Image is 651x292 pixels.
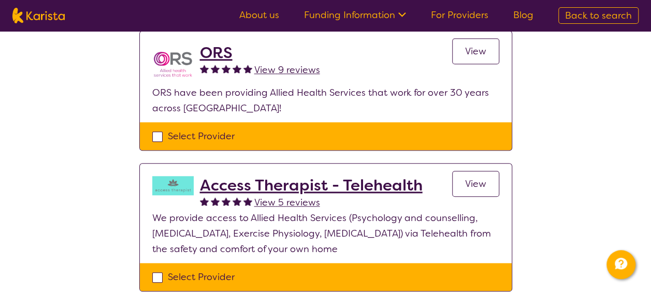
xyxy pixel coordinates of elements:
a: For Providers [431,9,488,21]
img: fullstar [243,64,252,73]
img: hzy3j6chfzohyvwdpojv.png [152,176,194,195]
span: View [465,45,486,57]
img: fullstar [200,64,209,73]
a: About us [239,9,279,21]
a: Access Therapist - Telehealth [200,176,423,195]
img: Karista logo [12,8,65,23]
p: ORS have been providing Allied Health Services that work for over 30 years across [GEOGRAPHIC_DATA]! [152,85,499,116]
a: View 5 reviews [254,195,320,210]
span: View [465,178,486,190]
p: We provide access to Allied Health Services (Psychology and counselling, [MEDICAL_DATA], Exercise... [152,210,499,257]
button: Channel Menu [606,250,635,279]
a: Blog [513,9,533,21]
img: fullstar [243,197,252,206]
a: View [452,38,499,64]
a: ORS [200,43,320,62]
a: View [452,171,499,197]
img: fullstar [211,197,220,206]
span: View 9 reviews [254,64,320,76]
img: fullstar [200,197,209,206]
img: fullstar [211,64,220,73]
img: fullstar [222,197,230,206]
span: Back to search [565,9,632,22]
a: Back to search [558,7,639,24]
img: nspbnteb0roocrxnmwip.png [152,43,194,85]
a: View 9 reviews [254,62,320,78]
img: fullstar [233,64,241,73]
a: Funding Information [304,9,406,21]
span: View 5 reviews [254,196,320,209]
img: fullstar [233,197,241,206]
img: fullstar [222,64,230,73]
